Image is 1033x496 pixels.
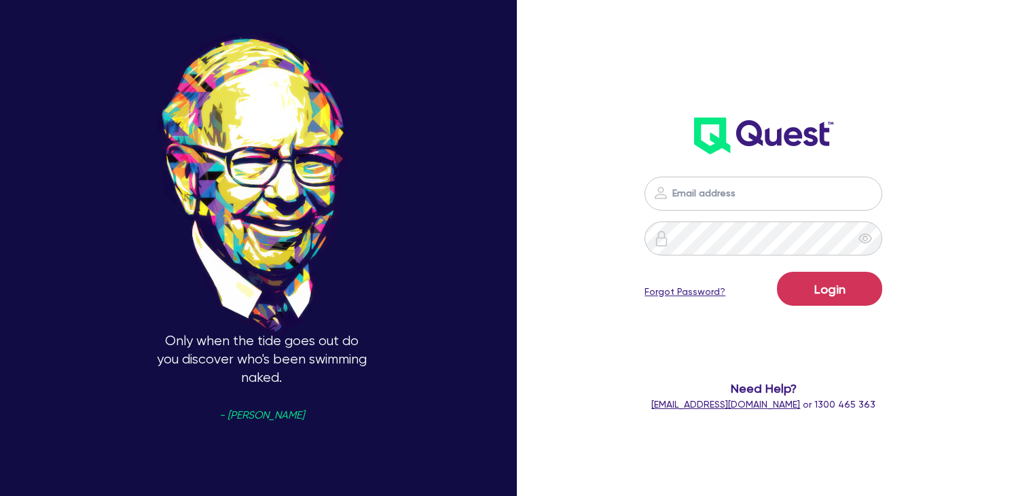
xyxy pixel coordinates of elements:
img: wH2k97JdezQIQAAAABJRU5ErkJggg== [694,118,833,154]
input: Email address [645,177,882,211]
img: icon-password [653,185,669,201]
span: Need Help? [630,379,897,397]
a: [EMAIL_ADDRESS][DOMAIN_NAME] [651,399,800,410]
a: Forgot Password? [645,285,725,299]
img: icon-password [653,230,670,247]
span: or 1300 465 363 [651,399,875,410]
span: - [PERSON_NAME] [219,410,304,421]
button: Login [777,272,882,306]
span: eye [858,232,872,245]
